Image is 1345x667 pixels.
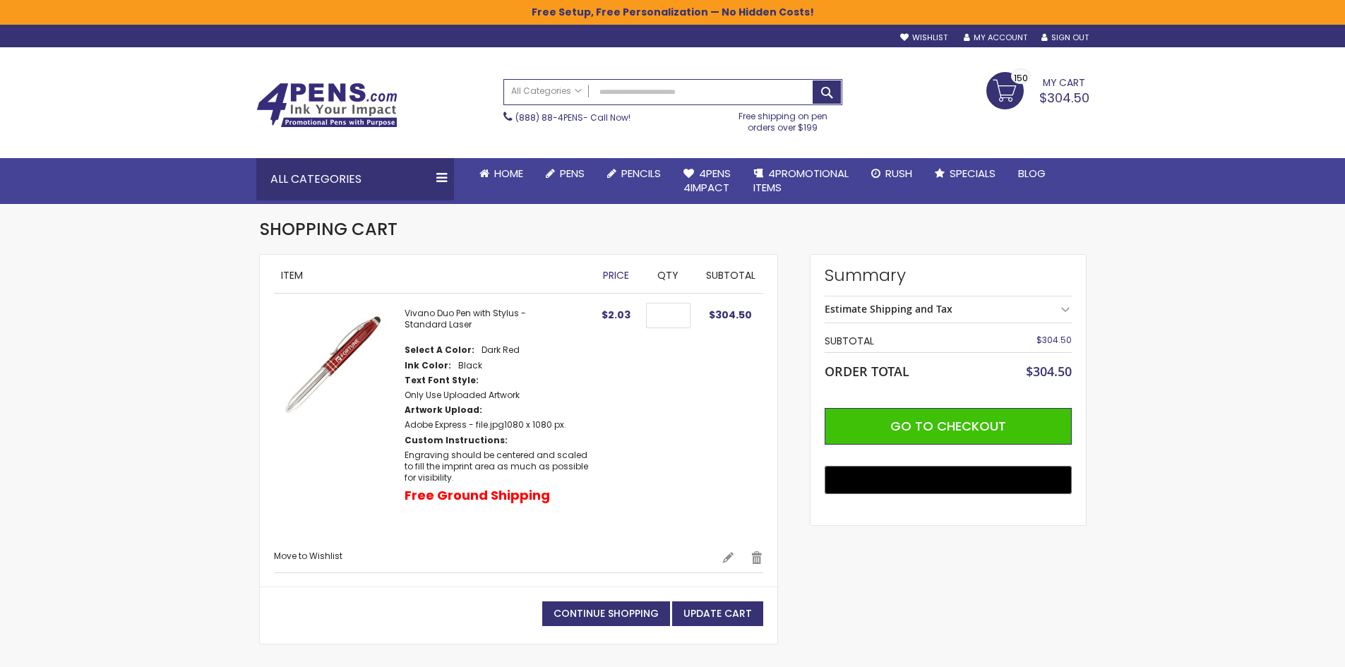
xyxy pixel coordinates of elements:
a: Continue Shopping [542,601,670,626]
strong: Order Total [825,361,909,380]
a: Vivano Duo Pen with Stylus - Standard Laser [405,307,526,330]
a: $304.50 150 [986,72,1089,107]
a: 4Pens4impact [672,158,742,204]
span: Pens [560,166,585,181]
iframe: Google Customer Reviews [1229,629,1345,667]
dt: Ink Color [405,360,451,371]
span: Qty [657,268,679,282]
a: Pens [534,158,596,189]
span: 4PROMOTIONAL ITEMS [753,166,849,195]
a: Vivano Duo Pen with Stylus - Standard Laser-Dark Red [274,308,405,536]
a: 4PROMOTIONALITEMS [742,158,860,204]
a: Home [468,158,534,189]
span: $304.50 [1036,334,1072,346]
span: Shopping Cart [260,217,397,241]
span: Rush [885,166,912,181]
img: 4Pens Custom Pens and Promotional Products [256,83,397,128]
span: Go to Checkout [890,417,1006,435]
dt: Custom Instructions [405,435,508,446]
span: - Call Now! [515,112,630,124]
span: $2.03 [602,308,630,322]
img: Vivano Duo Pen with Stylus - Standard Laser-Dark Red [274,308,390,424]
p: Free Ground Shipping [405,487,550,504]
span: 4Pens 4impact [683,166,731,195]
a: Blog [1007,158,1057,189]
dd: Black [458,360,482,371]
span: $304.50 [709,308,752,322]
dd: Engraving should be centered and scaled to fill the imprint area as much as possible for visibility. [405,450,588,484]
span: All Categories [511,85,582,97]
a: Rush [860,158,923,189]
dd: Only Use Uploaded Artwork [405,390,520,401]
a: (888) 88-4PENS [515,112,583,124]
strong: Summary [825,264,1072,287]
dt: Text Font Style [405,375,479,386]
div: All Categories [256,158,454,200]
span: Update Cart [683,606,752,620]
span: Continue Shopping [554,606,659,620]
a: Pencils [596,158,672,189]
span: Subtotal [706,268,755,282]
span: Specials [950,166,996,181]
a: Move to Wishlist [274,550,342,562]
th: Subtotal [825,330,989,352]
dd: Dark Red [482,344,520,356]
dt: Artwork Upload [405,404,482,416]
button: Update Cart [672,601,763,626]
a: My Account [964,32,1027,43]
span: Item [281,268,303,282]
a: All Categories [504,80,589,103]
span: $304.50 [1026,363,1072,380]
a: Sign Out [1041,32,1089,43]
span: Blog [1018,166,1046,181]
span: Pencils [621,166,661,181]
a: Wishlist [900,32,948,43]
dt: Select A Color [405,344,474,356]
button: Buy with GPay [825,466,1072,494]
dd: 1080 x 1080 px. [405,419,566,431]
a: Adobe Express - file.jpg [405,419,504,431]
span: $304.50 [1039,89,1089,107]
strong: Estimate Shipping and Tax [825,302,952,316]
span: Home [494,166,523,181]
span: 150 [1014,71,1028,85]
button: Go to Checkout [825,408,1072,445]
a: Specials [923,158,1007,189]
span: Price [603,268,629,282]
div: Free shipping on pen orders over $199 [724,105,842,133]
